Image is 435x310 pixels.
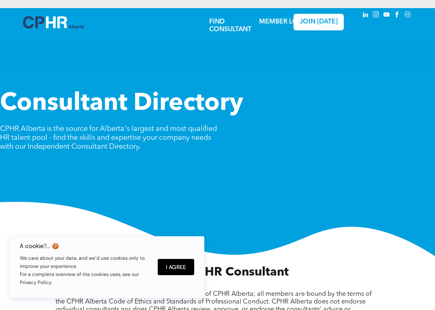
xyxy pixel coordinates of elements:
[300,18,338,26] span: JOIN [DATE]
[393,10,402,21] a: facebook
[372,10,381,21] a: instagram
[361,10,370,21] a: linkedin
[158,259,194,275] button: I Agree
[20,243,150,249] h6: A cookie?.. 🍪
[382,10,391,21] a: youtube
[20,254,150,286] p: We care about your data, and we’d use cookies only to improve your experience. For a complete ove...
[259,19,310,25] a: MEMBER LOGIN
[23,16,84,28] img: A blue and white logo for cp alberta
[209,19,251,33] a: FIND CONSULTANT
[146,266,289,278] span: Find Your HR Consultant
[294,14,344,30] a: JOIN [DATE]
[403,10,412,21] a: Social network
